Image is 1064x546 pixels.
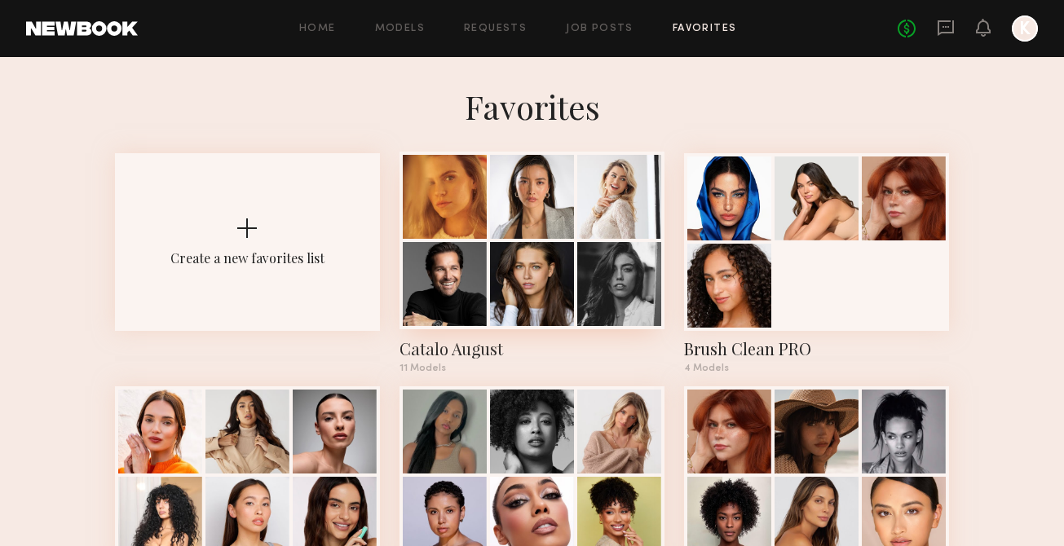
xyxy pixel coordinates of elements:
[400,363,664,373] div: 11 Models
[400,153,664,373] a: Catalo August11 Models
[115,153,380,386] button: Create a new favorites list
[684,337,949,360] div: Brush Clean PRO
[170,249,324,266] div: Create a new favorites list
[464,24,527,34] a: Requests
[684,363,949,373] div: 4 Models
[375,24,425,34] a: Models
[400,337,664,360] div: Catalo August
[1012,15,1038,42] a: K
[684,153,949,373] a: Brush Clean PRO4 Models
[299,24,336,34] a: Home
[673,24,737,34] a: Favorites
[566,24,634,34] a: Job Posts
